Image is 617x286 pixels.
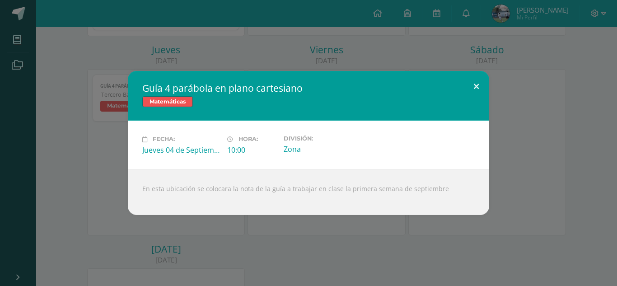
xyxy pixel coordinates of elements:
span: Matemáticas [142,96,193,107]
span: Hora: [238,136,258,143]
button: Close (Esc) [463,71,489,102]
div: Jueves 04 de Septiembre [142,145,220,155]
h2: Guía 4 parábola en plano cartesiano [142,82,475,94]
label: División: [284,135,361,142]
span: Fecha: [153,136,175,143]
div: Zona [284,144,361,154]
div: 10:00 [227,145,276,155]
div: En esta ubicación se colocara la nota de la guía a trabajar en clase la primera semana de septiembre [128,169,489,215]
